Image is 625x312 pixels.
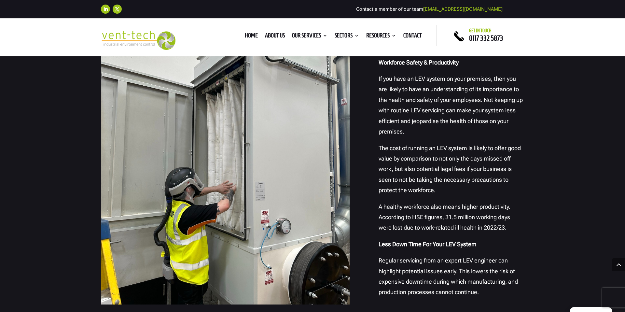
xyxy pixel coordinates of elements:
[379,255,524,304] p: Regular servicing from an expert LEV engineer can highlight potential issues early. This lowers t...
[379,59,459,66] strong: Workforce Safety & Productivity
[469,34,503,42] a: 0117 332 5873
[379,74,524,143] p: If you have an LEV system on your premises, then you are likely to have an understanding of its i...
[379,202,524,239] p: A healthy workforce also means higher productivity. According to HSE figures, 31.5 million workin...
[335,33,359,40] a: Sectors
[379,143,524,202] p: The cost of running an LEV system is likely to offer good value by comparison to not only the day...
[113,5,122,14] a: Follow on X
[101,31,175,50] img: 2023-09-27T08_35_16.549ZVENT-TECH---Clear-background
[356,6,503,12] span: Contact a member of our team
[265,33,285,40] a: About us
[423,6,503,12] a: [EMAIL_ADDRESS][DOMAIN_NAME]
[101,5,110,14] a: Follow on LinkedIn
[403,33,422,40] a: Contact
[469,28,492,33] span: Get in touch
[366,33,396,40] a: Resources
[292,33,327,40] a: Our Services
[245,33,258,40] a: Home
[379,241,477,248] strong: Less Down Time For Your LEV System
